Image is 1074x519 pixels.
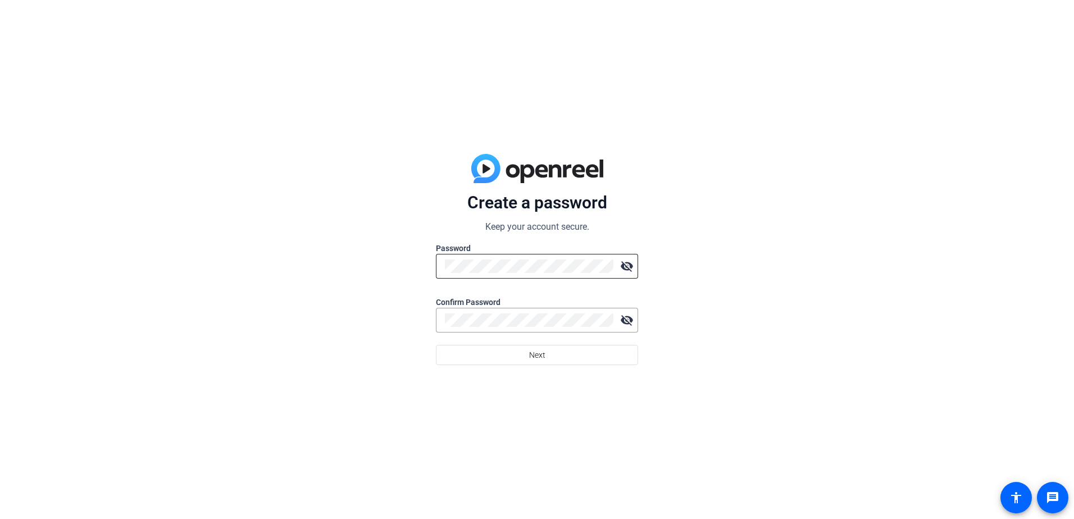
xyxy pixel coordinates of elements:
[436,345,638,365] button: Next
[436,243,638,254] label: Password
[529,344,545,366] span: Next
[616,309,638,331] mat-icon: visibility_off
[616,255,638,277] mat-icon: visibility_off
[436,220,638,234] p: Keep your account secure.
[471,154,603,183] img: blue-gradient.svg
[1046,491,1059,504] mat-icon: message
[436,192,638,213] p: Create a password
[436,297,638,308] label: Confirm Password
[1009,491,1023,504] mat-icon: accessibility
